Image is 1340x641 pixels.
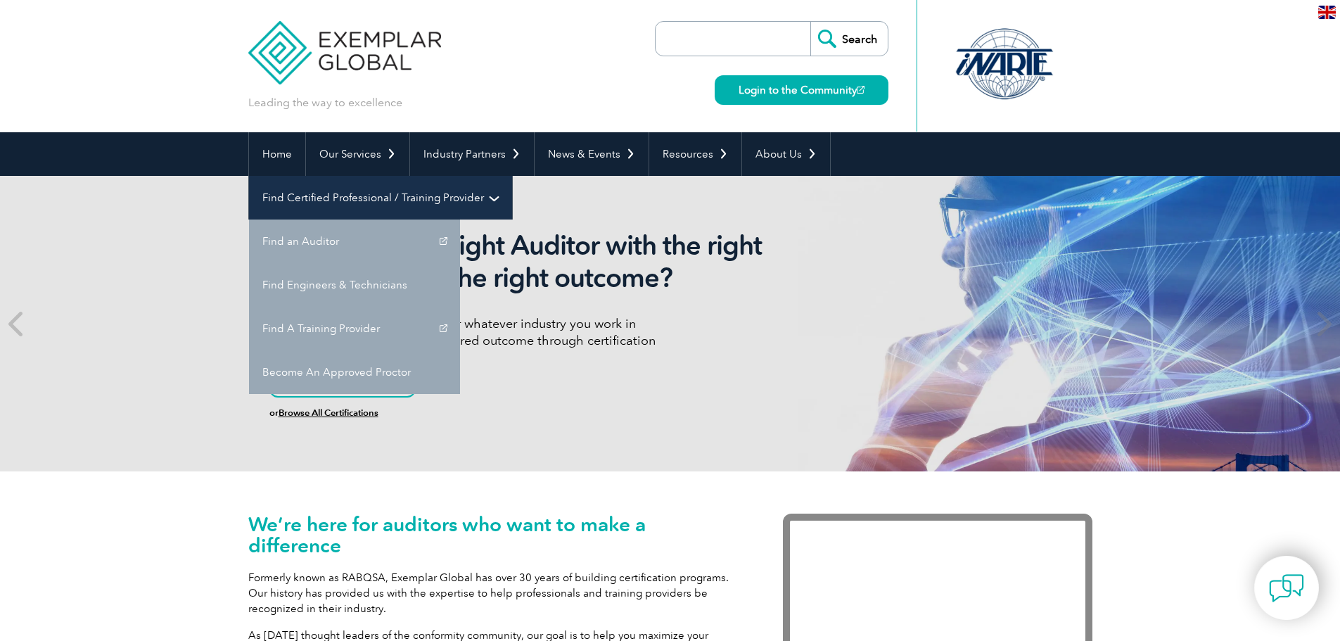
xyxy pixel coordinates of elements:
a: Our Services [306,132,409,176]
h2: Want to be the right Auditor with the right skills to deliver the right outcome? [269,229,797,294]
a: Become An Approved Proctor [249,350,460,394]
a: Home [249,132,305,176]
p: Leading the way to excellence [248,95,402,110]
p: Whatever language you speak or whatever industry you work in We are here to support your desired ... [269,315,797,349]
p: Formerly known as RABQSA, Exemplar Global has over 30 years of building certification programs. O... [248,570,741,616]
a: News & Events [535,132,649,176]
img: en [1318,6,1336,19]
input: Search [810,22,888,56]
img: contact-chat.png [1269,571,1304,606]
h1: We’re here for auditors who want to make a difference [248,514,741,556]
a: Login to the Community [715,75,888,105]
a: Find Certified Professional / Training Provider [249,176,512,220]
a: Industry Partners [410,132,534,176]
img: open_square.png [857,86,864,94]
a: Find A Training Provider [249,307,460,350]
h6: or [269,408,797,418]
a: Find an Auditor [249,220,460,263]
a: About Us [742,132,830,176]
a: Browse All Certifications [279,407,378,418]
a: Resources [649,132,741,176]
a: Find Engineers & Technicians [249,263,460,307]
